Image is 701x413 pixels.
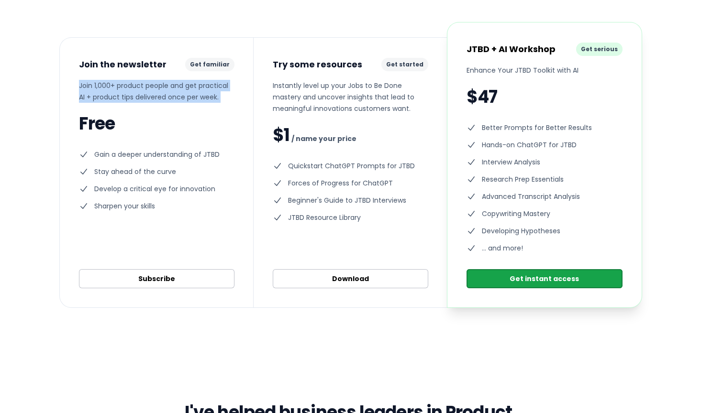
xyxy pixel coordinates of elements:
li: Beginner's Guide to JTBD Interviews [273,195,428,206]
li: Gain a deeper understanding of JTBD [79,149,234,160]
p: Get familiar [185,58,234,71]
span: / name your price [291,133,356,144]
h3: JTBD + AI Workshop [467,42,556,57]
p: Instantly level up your Jobs to Be Done mastery and uncover insights that lead to meaningful inno... [273,80,428,114]
li: Stay ahead of the curve [79,166,234,177]
li: Copywriting Mastery [467,208,622,219]
p: Get started [381,58,428,71]
span: Free [79,114,115,133]
li: ... and more! [467,242,622,254]
p: Join 1,000+ product people and get practical AI + product tips delivered once per week. [79,80,234,103]
li: Quickstart ChatGPT Prompts for JTBD [273,160,428,172]
li: Hands-on ChatGPT for JTBD [467,139,622,151]
span: $1 [273,126,289,145]
li: Advanced Transcript Analysis [467,191,622,202]
span: $47 [467,87,497,107]
p: Enhance Your JTBD Toolkit with AI [467,65,622,76]
li: Forces of Progress for ChatGPT [273,177,428,189]
p: Get serious [576,43,623,56]
a: Download [273,269,428,288]
li: Research Prep Essentials [467,174,622,185]
h3: Join the newsletter [79,57,167,72]
li: Better Prompts for Better Results [467,122,622,133]
li: JTBD Resource Library [273,212,428,223]
h3: Try some resources [273,57,362,72]
li: Develop a critical eye for innovation [79,183,234,195]
li: Interview Analysis [467,156,622,168]
li: Developing Hypotheses [467,225,622,237]
a: Subscribe [79,269,234,288]
li: Sharpen your skills [79,200,234,212]
a: Get instant access [467,269,622,288]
